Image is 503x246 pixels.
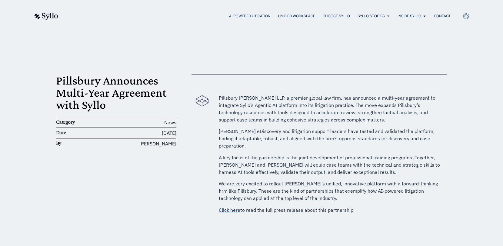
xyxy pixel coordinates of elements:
span: Pillsbury [PERSON_NAME] LLP, a premier global law firm, has announced a multi-year agreement to i... [219,95,435,123]
a: AI Powered Litigation [229,13,271,19]
time: [DATE] [162,130,176,136]
a: Choose Syllo [323,13,350,19]
a: Syllo Stories [358,13,385,19]
h1: Pillsbury Announces Multi-Year Agreement with Syllo [56,75,176,111]
span: News [164,119,176,125]
a: Inside Syllo [398,13,421,19]
a: Contact [434,13,451,19]
div: Menu Toggle [70,13,451,19]
span: [PERSON_NAME] eDiscovery and litigation support leaders have tested and validated the platform, f... [219,128,435,149]
h6: Date [56,129,96,136]
nav: Menu [70,13,451,19]
img: syllo [33,13,58,20]
a: Unified Workspace [278,13,315,19]
p: to read the full press release about this partnership. [219,206,441,214]
span: [PERSON_NAME] [139,140,176,147]
span: A key focus of the partnership is the joint development of professional training programs. Togeth... [219,155,440,175]
a: Click here [219,207,240,213]
h6: Category [56,119,96,125]
span: We are very excited to rollout [PERSON_NAME]’s unified, innovative platform with a forward-thinki... [219,181,438,201]
h6: By [56,140,96,147]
